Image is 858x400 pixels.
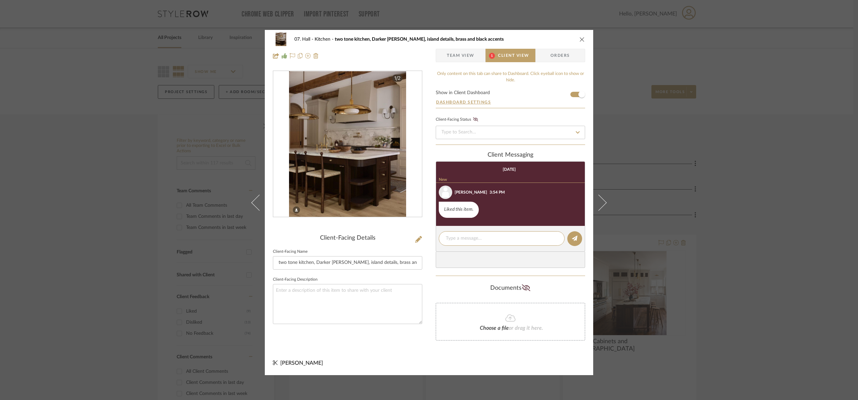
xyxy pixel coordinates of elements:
img: user_avatar.png [439,186,452,199]
span: Kitchen [315,37,335,42]
div: 0 [273,71,422,217]
div: Documents [436,283,585,293]
input: Type to Search… [436,126,585,139]
div: New [436,177,585,183]
img: 71f496a3-6d42-4785-841a-bf159ffee171_436x436.jpg [289,71,406,217]
div: Client-Facing Status [436,116,480,123]
span: or drag it here. [509,325,543,331]
span: Client View [498,49,529,62]
label: Client-Facing Name [273,250,308,253]
button: close [579,36,585,42]
img: 71f496a3-6d42-4785-841a-bf159ffee171_48x40.jpg [273,33,289,46]
div: Client-Facing Details [273,235,422,242]
span: 07. Hall [294,37,315,42]
label: Client-Facing Description [273,278,318,281]
div: client Messaging [436,152,585,159]
span: [PERSON_NAME] [280,360,323,366]
span: Team View [447,49,474,62]
input: Enter Client-Facing Item Name [273,256,422,270]
div: Only content on this tab can share to Dashboard. Click eyeball icon to show or hide. [436,71,585,84]
div: 3:54 PM [490,189,505,195]
div: Liked this item. [439,202,479,218]
img: Remove from project [313,53,319,58]
span: 1 [489,53,495,59]
div: [DATE] [503,167,516,172]
div: [PERSON_NAME] [455,189,487,195]
span: Orders [543,49,577,62]
span: two tone kitchen, Darker [PERSON_NAME], island details, brass and black accents [335,37,504,42]
span: Choose a file [480,325,509,331]
button: Dashboard Settings [436,99,491,105]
